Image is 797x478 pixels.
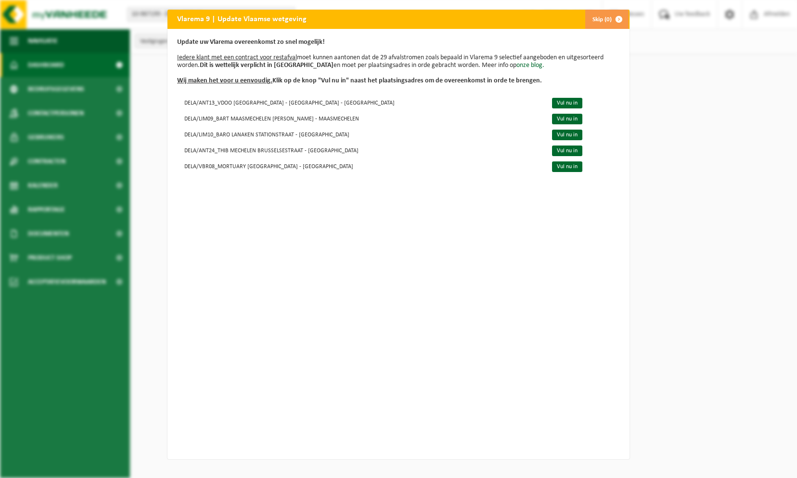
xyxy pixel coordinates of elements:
[200,62,334,69] b: Dit is wettelijk verplicht in [GEOGRAPHIC_DATA]
[177,110,544,126] td: DELA/LIM09_BART MAASMECHELEN [PERSON_NAME] - MAASMECHELEN
[552,114,582,124] a: Vul nu in
[552,146,582,156] a: Vul nu in
[177,126,544,142] td: DELA/LIM10_BARO LANAKEN STATIONSTRAAT - [GEOGRAPHIC_DATA]
[552,161,582,172] a: Vul nu in
[177,94,544,110] td: DELA/ANT13_VDOO [GEOGRAPHIC_DATA] - [GEOGRAPHIC_DATA] - [GEOGRAPHIC_DATA]
[516,62,544,69] a: onze blog.
[177,158,544,174] td: DELA/VBR08_MORTUARY [GEOGRAPHIC_DATA] - [GEOGRAPHIC_DATA]
[177,77,542,84] b: Klik op de knop "Vul nu in" naast het plaatsingsadres om de overeenkomst in orde te brengen.
[167,10,316,28] h2: Vlarema 9 | Update Vlaamse wetgeving
[177,77,272,84] u: Wij maken het voor u eenvoudig.
[177,39,325,46] b: Update uw Vlarema overeenkomst zo snel mogelijk!
[585,10,629,29] button: Skip (0)
[177,39,620,85] p: moet kunnen aantonen dat de 29 afvalstromen zoals bepaald in Vlarema 9 selectief aangeboden en ui...
[177,54,297,61] u: Iedere klant met een contract voor restafval
[552,98,582,108] a: Vul nu in
[552,130,582,140] a: Vul nu in
[177,142,544,158] td: DELA/ANT24_THIB MECHELEN BRUSSELSESTRAAT - [GEOGRAPHIC_DATA]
